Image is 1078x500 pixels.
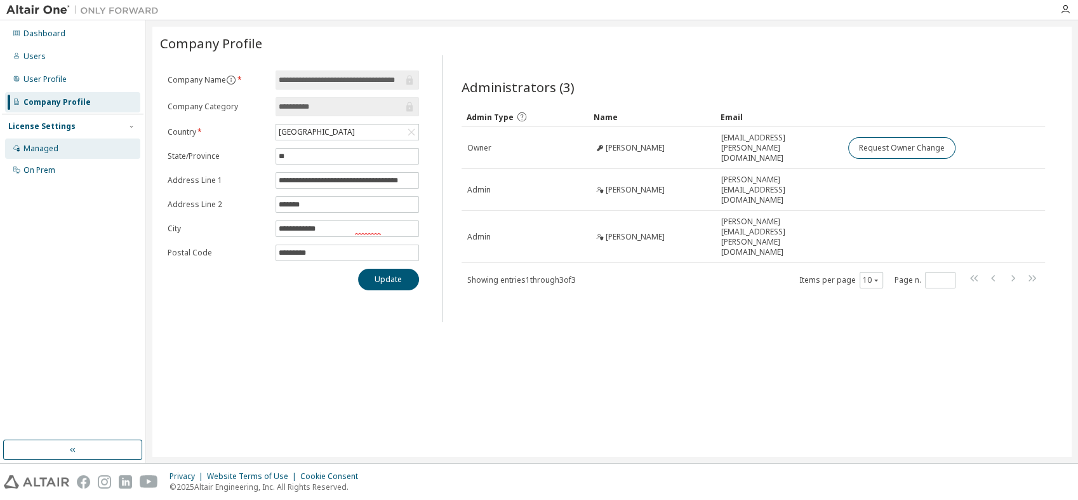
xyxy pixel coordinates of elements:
[358,269,419,290] button: Update
[8,121,76,132] div: License Settings
[721,217,837,257] span: [PERSON_NAME][EMAIL_ADDRESS][PERSON_NAME][DOMAIN_NAME]
[606,232,665,242] span: [PERSON_NAME]
[119,475,132,489] img: linkedin.svg
[594,107,710,127] div: Name
[160,34,262,52] span: Company Profile
[277,125,357,139] div: [GEOGRAPHIC_DATA]
[721,133,837,163] span: [EMAIL_ADDRESS][PERSON_NAME][DOMAIN_NAME]
[300,471,366,482] div: Cookie Consent
[170,482,366,492] p: © 2025 Altair Engineering, Inc. All Rights Reserved.
[462,78,575,96] span: Administrators (3)
[276,125,418,140] div: [GEOGRAPHIC_DATA]
[467,143,491,153] span: Owner
[6,4,165,17] img: Altair One
[168,151,268,161] label: State/Province
[168,75,268,85] label: Company Name
[168,175,268,186] label: Address Line 1
[23,144,58,154] div: Managed
[207,471,300,482] div: Website Terms of Use
[170,471,207,482] div: Privacy
[895,272,955,288] span: Page n.
[77,475,90,489] img: facebook.svg
[863,275,880,285] button: 10
[721,175,837,205] span: [PERSON_NAME][EMAIL_ADDRESS][DOMAIN_NAME]
[23,51,46,62] div: Users
[98,475,111,489] img: instagram.svg
[23,97,91,107] div: Company Profile
[848,137,955,159] button: Request Owner Change
[23,74,67,84] div: User Profile
[606,185,665,195] span: [PERSON_NAME]
[799,272,883,288] span: Items per page
[4,475,69,489] img: altair_logo.svg
[140,475,158,489] img: youtube.svg
[467,185,491,195] span: Admin
[721,107,837,127] div: Email
[168,199,268,210] label: Address Line 2
[168,127,268,137] label: Country
[168,248,268,258] label: Postal Code
[467,274,576,285] span: Showing entries 1 through 3 of 3
[467,112,514,123] span: Admin Type
[168,224,268,234] label: City
[23,165,55,175] div: On Prem
[226,75,236,85] button: information
[606,143,665,153] span: [PERSON_NAME]
[168,102,268,112] label: Company Category
[23,29,65,39] div: Dashboard
[467,232,491,242] span: Admin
